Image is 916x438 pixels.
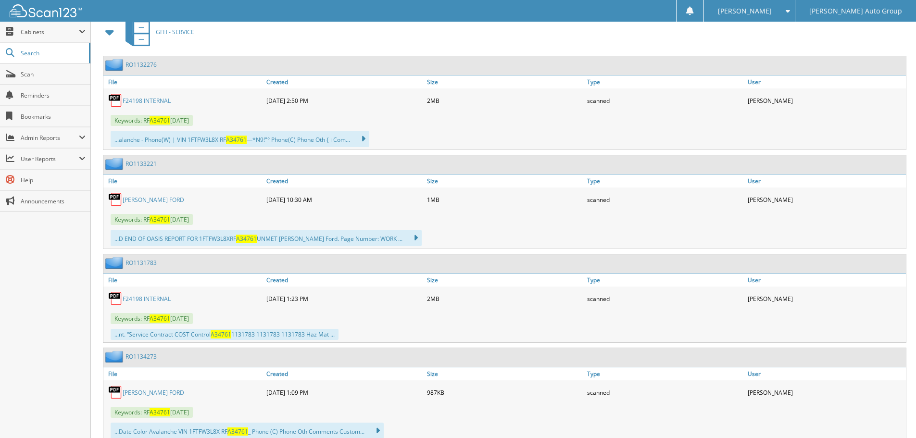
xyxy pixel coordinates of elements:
span: A34761 [226,136,247,144]
div: [PERSON_NAME] [745,289,906,308]
a: Size [425,367,585,380]
span: A34761 [150,215,170,224]
div: 2MB [425,91,585,110]
img: scan123-logo-white.svg [10,4,82,17]
img: PDF.png [108,93,123,108]
img: PDF.png [108,385,123,400]
div: [DATE] 1:09 PM [264,383,425,402]
a: Created [264,175,425,188]
a: User [745,175,906,188]
a: RO1132276 [125,61,157,69]
a: User [745,274,906,287]
a: File [103,175,264,188]
a: User [745,367,906,380]
span: Announcements [21,197,86,205]
a: Created [264,367,425,380]
span: Cabinets [21,28,79,36]
div: [DATE] 2:50 PM [264,91,425,110]
a: User [745,75,906,88]
span: Keywords: RF [DATE] [111,214,193,225]
img: folder2.png [105,350,125,363]
a: Type [585,175,745,188]
span: [PERSON_NAME] [718,8,772,14]
a: RO1133221 [125,160,157,168]
span: Reminders [21,91,86,100]
span: Help [21,176,86,184]
span: A34761 [211,330,231,338]
a: Created [264,274,425,287]
a: Size [425,175,585,188]
span: Search [21,49,84,57]
div: [PERSON_NAME] [745,190,906,209]
div: 1MB [425,190,585,209]
a: File [103,367,264,380]
a: Type [585,367,745,380]
div: scanned [585,190,745,209]
span: Admin Reports [21,134,79,142]
a: Created [264,75,425,88]
span: Keywords: RF [DATE] [111,313,193,324]
div: scanned [585,91,745,110]
a: Type [585,274,745,287]
img: folder2.png [105,59,125,71]
a: RO1131783 [125,259,157,267]
div: ...D END OF OASIS REPORT FOR 1FTFW3L8XRF UNMET [PERSON_NAME] Ford. Page Number: WORK ... [111,230,422,246]
span: A34761 [227,427,248,436]
span: User Reports [21,155,79,163]
div: [PERSON_NAME] [745,91,906,110]
span: A34761 [150,408,170,416]
span: GFH - SERVICE [156,28,194,36]
div: ...alanche - Phone(W) | VIN 1FTFW3L8X RF —*N9!"° Phone(C) Phone Oth { i Com... [111,131,369,147]
div: scanned [585,289,745,308]
div: [DATE] 10:30 AM [264,190,425,209]
div: [DATE] 1:23 PM [264,289,425,308]
a: [PERSON_NAME] FORD [123,388,184,397]
span: Keywords: RF [DATE] [111,115,193,126]
span: A34761 [236,235,257,243]
div: ...nt. “Service Contract COST Control 1131783 1131783 1131783 Haz Mat ... [111,329,339,340]
img: PDF.png [108,192,123,207]
div: [PERSON_NAME] [745,383,906,402]
span: [PERSON_NAME] Auto Group [809,8,902,14]
a: GFH - SERVICE [120,13,194,51]
span: A34761 [150,116,170,125]
a: F24198 INTERNAL [123,97,171,105]
img: folder2.png [105,257,125,269]
a: [PERSON_NAME] FORD [123,196,184,204]
a: Size [425,274,585,287]
img: PDF.png [108,291,123,306]
div: 2MB [425,289,585,308]
span: Scan [21,70,86,78]
div: scanned [585,383,745,402]
div: 987KB [425,383,585,402]
a: Size [425,75,585,88]
a: File [103,75,264,88]
img: folder2.png [105,158,125,170]
a: File [103,274,264,287]
span: A34761 [150,314,170,323]
a: F24198 INTERNAL [123,295,171,303]
iframe: Chat Widget [868,392,916,438]
a: RO1134273 [125,352,157,361]
a: Type [585,75,745,88]
span: Keywords: RF [DATE] [111,407,193,418]
span: Bookmarks [21,113,86,121]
